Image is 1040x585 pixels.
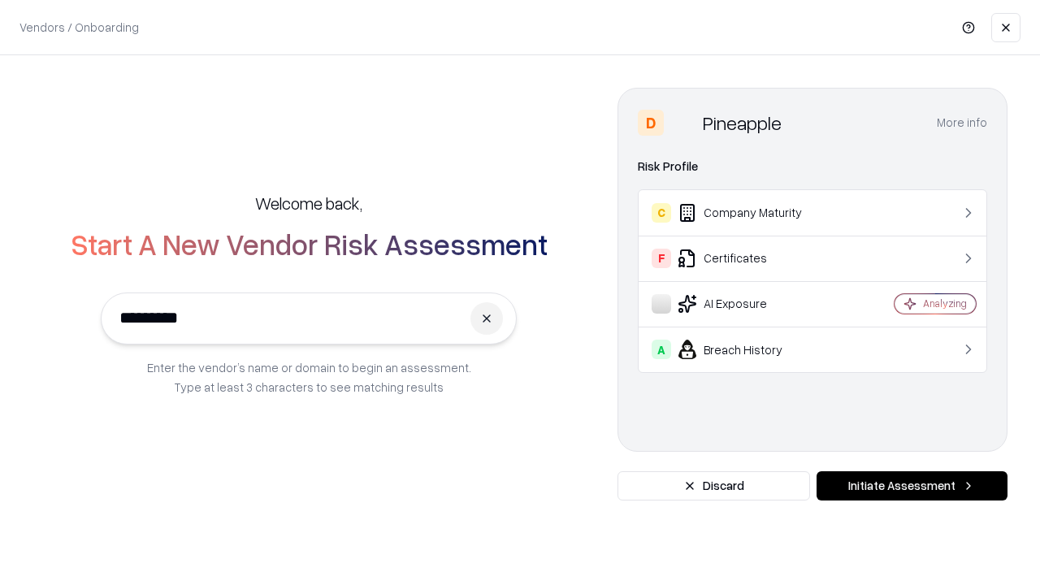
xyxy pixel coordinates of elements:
[652,203,846,223] div: Company Maturity
[923,297,967,310] div: Analyzing
[638,157,987,176] div: Risk Profile
[817,471,1007,500] button: Initiate Assessment
[652,340,671,359] div: A
[617,471,810,500] button: Discard
[652,294,846,314] div: AI Exposure
[652,340,846,359] div: Breach History
[937,108,987,137] button: More info
[255,192,362,214] h5: Welcome back,
[71,227,548,260] h2: Start A New Vendor Risk Assessment
[19,19,139,36] p: Vendors / Onboarding
[147,357,471,396] p: Enter the vendor’s name or domain to begin an assessment. Type at least 3 characters to see match...
[652,203,671,223] div: C
[652,249,846,268] div: Certificates
[670,110,696,136] img: Pineapple
[652,249,671,268] div: F
[703,110,782,136] div: Pineapple
[638,110,664,136] div: D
